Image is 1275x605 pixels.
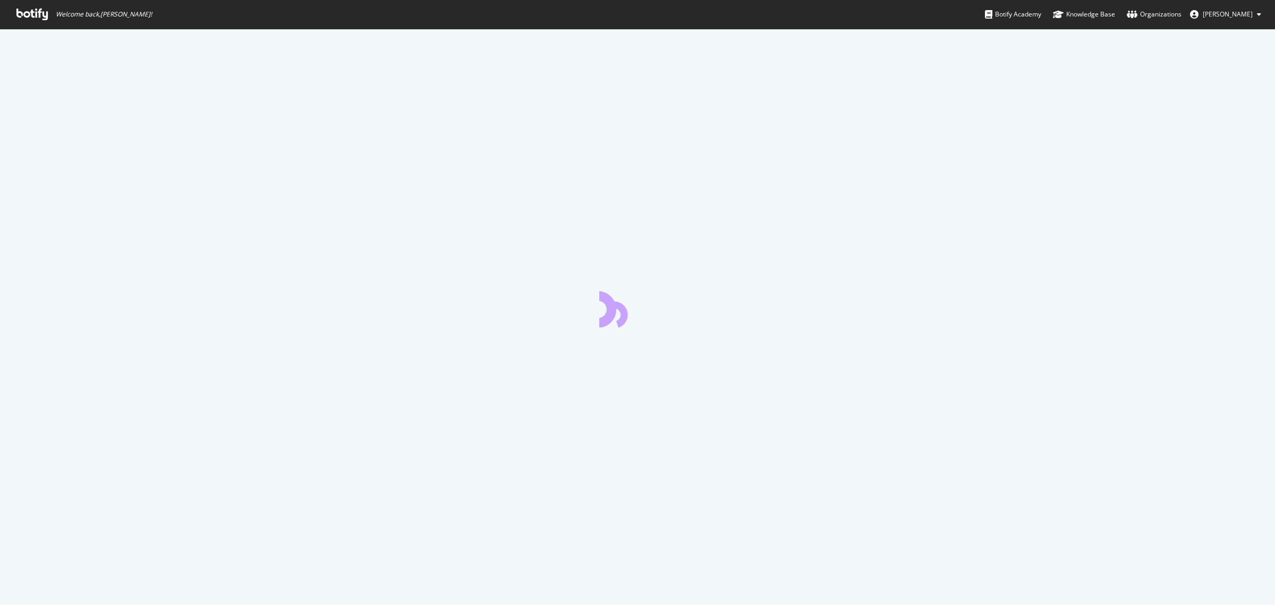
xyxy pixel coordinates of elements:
span: Welcome back, [PERSON_NAME] ! [56,10,152,19]
div: Botify Academy [985,9,1041,20]
div: Knowledge Base [1053,9,1115,20]
span: Matthew Shepherd [1203,10,1253,19]
div: animation [599,289,676,327]
button: [PERSON_NAME] [1181,6,1270,23]
div: Organizations [1127,9,1181,20]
